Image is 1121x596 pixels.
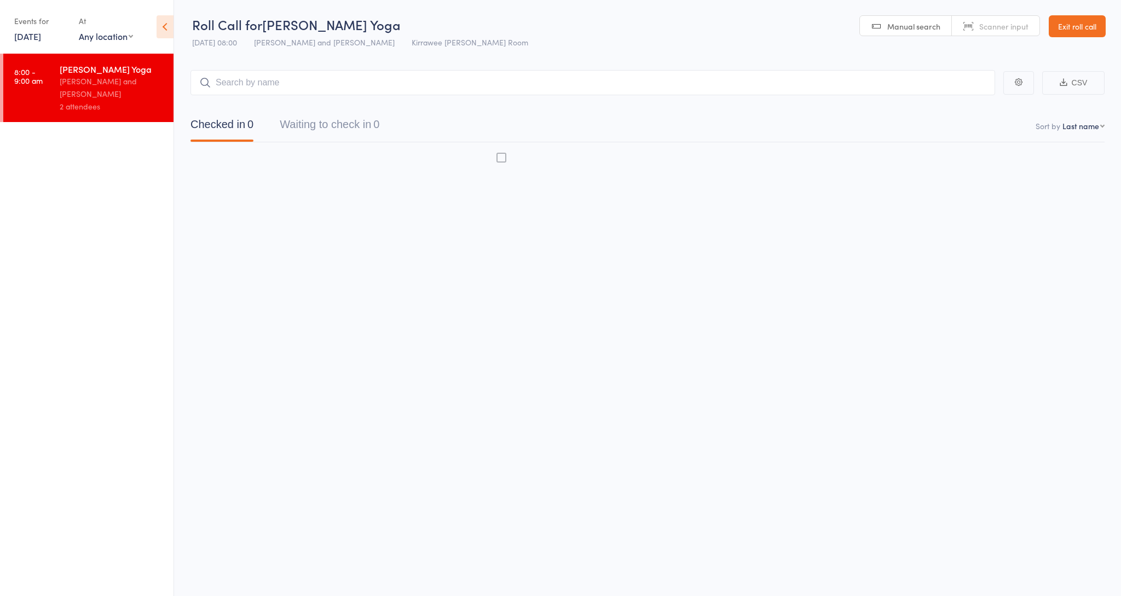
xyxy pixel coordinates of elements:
[79,12,133,30] div: At
[14,67,43,85] time: 8:00 - 9:00 am
[14,30,41,42] a: [DATE]
[247,118,253,130] div: 0
[3,54,174,122] a: 8:00 -9:00 am[PERSON_NAME] Yoga[PERSON_NAME] and [PERSON_NAME]2 attendees
[14,12,68,30] div: Events for
[1049,15,1106,37] a: Exit roll call
[1062,120,1099,131] div: Last name
[373,118,379,130] div: 0
[254,37,395,48] span: [PERSON_NAME] and [PERSON_NAME]
[192,15,262,33] span: Roll Call for
[60,75,164,100] div: [PERSON_NAME] and [PERSON_NAME]
[412,37,528,48] span: Kirrawee [PERSON_NAME] Room
[192,37,237,48] span: [DATE] 08:00
[887,21,940,32] span: Manual search
[190,70,995,95] input: Search by name
[979,21,1028,32] span: Scanner input
[1042,71,1105,95] button: CSV
[1036,120,1060,131] label: Sort by
[280,113,379,142] button: Waiting to check in0
[79,30,133,42] div: Any location
[262,15,401,33] span: [PERSON_NAME] Yoga
[60,100,164,113] div: 2 attendees
[60,63,164,75] div: [PERSON_NAME] Yoga
[190,113,253,142] button: Checked in0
